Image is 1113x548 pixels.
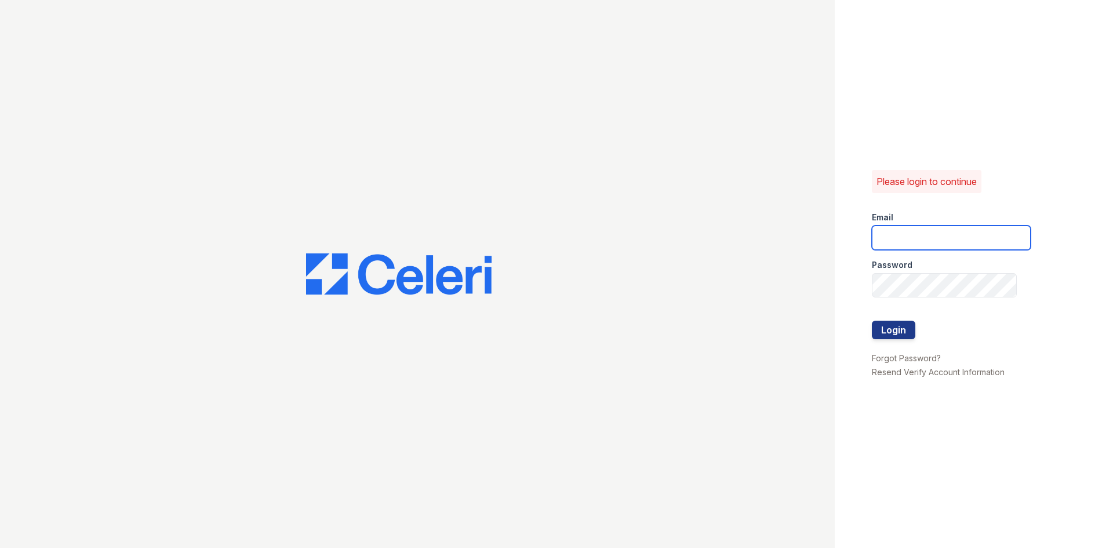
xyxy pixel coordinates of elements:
button: Login [872,321,915,339]
a: Resend Verify Account Information [872,367,1005,377]
label: Email [872,212,893,223]
label: Password [872,259,912,271]
img: CE_Logo_Blue-a8612792a0a2168367f1c8372b55b34899dd931a85d93a1a3d3e32e68fde9ad4.png [306,253,492,295]
p: Please login to continue [876,175,977,188]
a: Forgot Password? [872,353,941,363]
